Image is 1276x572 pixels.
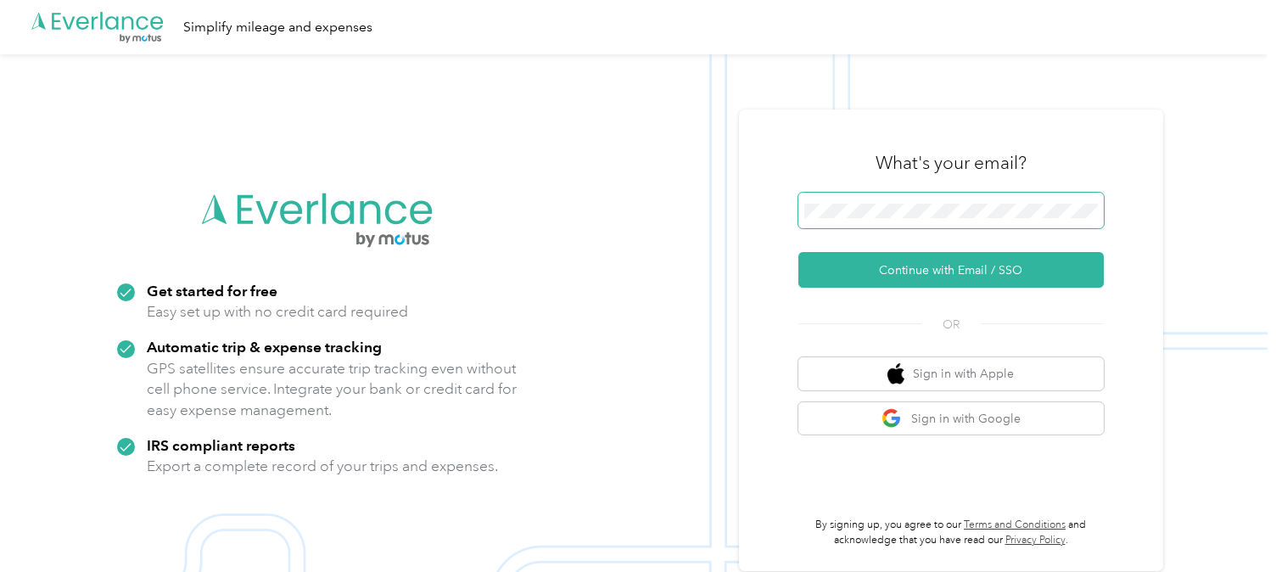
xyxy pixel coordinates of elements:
p: Easy set up with no credit card required [147,301,408,322]
strong: IRS compliant reports [147,436,295,454]
p: GPS satellites ensure accurate trip tracking even without cell phone service. Integrate your bank... [147,358,518,421]
h3: What's your email? [876,151,1027,175]
div: Simplify mileage and expenses [183,17,372,38]
p: By signing up, you agree to our and acknowledge that you have read our . [798,518,1104,547]
img: apple logo [887,363,904,384]
a: Privacy Policy [1005,534,1066,547]
strong: Get started for free [147,282,277,300]
strong: Automatic trip & expense tracking [147,338,382,356]
img: google logo [881,408,903,429]
p: Export a complete record of your trips and expenses. [147,456,498,477]
span: OR [921,316,981,334]
button: Continue with Email / SSO [798,252,1104,288]
button: apple logoSign in with Apple [798,357,1104,390]
button: google logoSign in with Google [798,402,1104,435]
a: Terms and Conditions [964,519,1066,531]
